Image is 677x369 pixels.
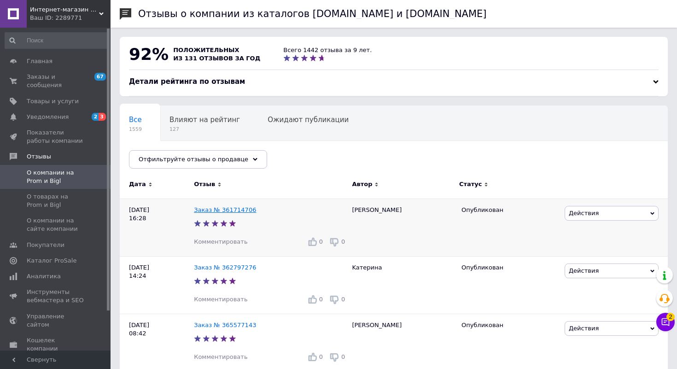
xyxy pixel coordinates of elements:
[99,113,106,121] span: 3
[30,14,111,22] div: Ваш ID: 2289771
[27,272,61,281] span: Аналитика
[27,57,53,65] span: Главная
[173,55,260,62] span: из 131 отзывов за год
[461,321,558,329] div: Опубликован
[27,193,85,209] span: О товарах на Prom и Bigl
[120,199,194,256] div: [DATE] 16:28
[27,288,85,305] span: Инструменты вебмастера и SEO
[27,97,79,105] span: Товары и услуги
[319,296,323,303] span: 0
[194,264,256,271] a: Заказ № 362797276
[347,199,457,256] div: [PERSON_NAME]
[120,256,194,314] div: [DATE] 14:24
[139,156,248,163] span: Отфильтруйте отзывы о продавце
[129,180,146,188] span: Дата
[569,210,599,217] span: Действия
[27,152,51,161] span: Отзывы
[5,32,109,49] input: Поиск
[27,113,69,121] span: Уведомления
[268,116,349,124] span: Ожидают публикации
[30,6,99,14] span: Интернет-магазин "Тактик" надежно и быстро
[352,180,372,188] span: Автор
[27,73,85,89] span: Заказы и сообщения
[459,180,482,188] span: Статус
[27,241,64,249] span: Покупатели
[194,180,215,188] span: Отзыв
[194,238,247,246] div: Комментировать
[194,296,247,303] span: Комментировать
[129,116,142,124] span: Все
[194,353,247,360] span: Комментировать
[129,126,142,133] span: 1559
[194,206,256,213] a: Заказ № 361714706
[27,336,85,353] span: Кошелек компании
[27,217,85,233] span: О компании на сайте компании
[347,256,457,314] div: Kaтерина
[129,45,169,64] span: 92%
[129,151,229,159] span: Опубликованы без комме...
[341,238,345,245] span: 0
[194,353,247,361] div: Комментировать
[461,206,558,214] div: Опубликован
[569,325,599,332] span: Действия
[666,313,675,321] span: 2
[461,264,558,272] div: Опубликован
[341,296,345,303] span: 0
[27,257,76,265] span: Каталог ProSale
[27,169,85,185] span: О компании на Prom и Bigl
[120,141,247,176] div: Опубликованы без комментария
[129,77,245,86] span: Детали рейтинга по отзывам
[194,238,247,245] span: Комментировать
[656,313,675,331] button: Чат с покупателем2
[569,267,599,274] span: Действия
[129,77,659,87] div: Детали рейтинга по отзывам
[27,312,85,329] span: Управление сайтом
[173,47,239,53] span: положительных
[194,295,247,304] div: Комментировать
[319,238,323,245] span: 0
[169,116,240,124] span: Влияют на рейтинг
[169,126,240,133] span: 127
[319,353,323,360] span: 0
[92,113,99,121] span: 2
[138,8,487,19] h1: Отзывы о компании из каталогов [DOMAIN_NAME] и [DOMAIN_NAME]
[94,73,106,81] span: 67
[341,353,345,360] span: 0
[194,322,256,328] a: Заказ № 365577143
[27,129,85,145] span: Показатели работы компании
[283,46,372,54] div: Всего 1442 отзыва за 9 лет.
